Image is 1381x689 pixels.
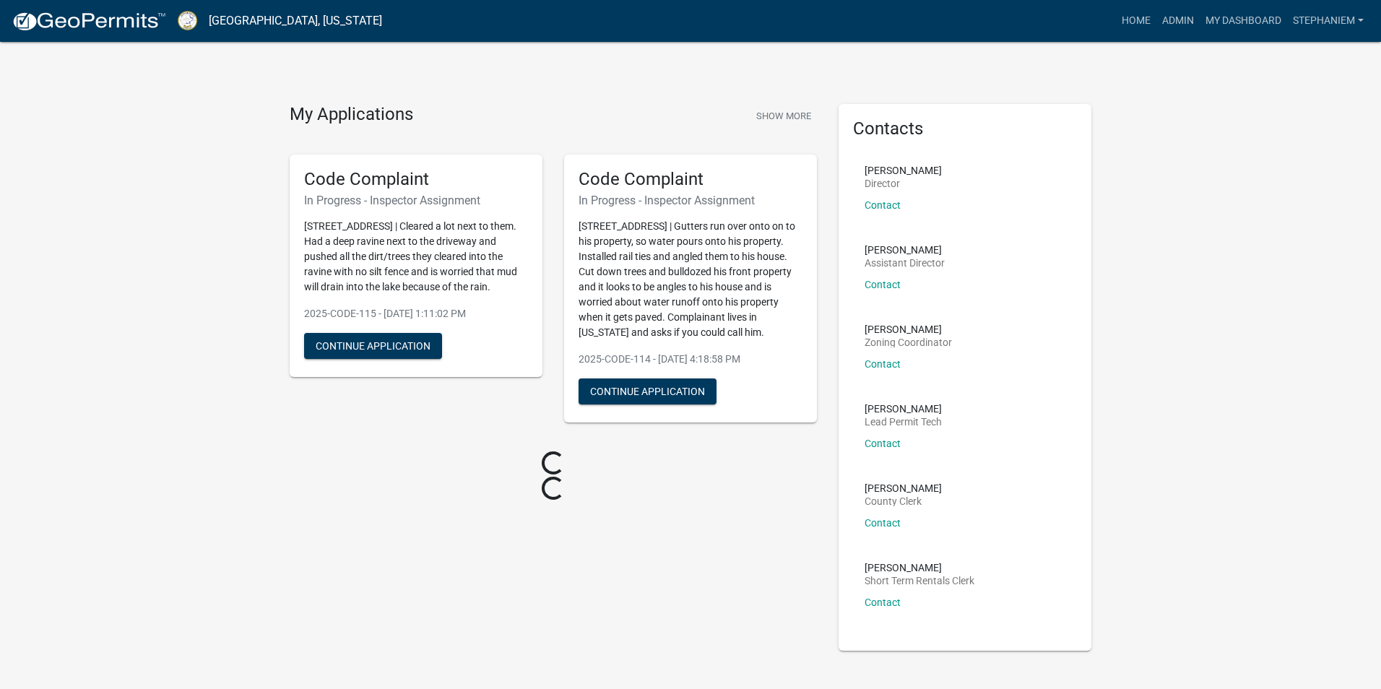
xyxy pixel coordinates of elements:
[579,219,802,340] p: [STREET_ADDRESS] | Gutters run over onto on to his property, so water pours onto his property. In...
[1116,7,1156,35] a: Home
[1287,7,1369,35] a: StephanieM
[865,358,901,370] a: Contact
[290,104,413,126] h4: My Applications
[865,438,901,449] a: Contact
[304,333,442,359] button: Continue Application
[209,9,382,33] a: [GEOGRAPHIC_DATA], [US_STATE]
[1156,7,1200,35] a: Admin
[304,194,528,207] h6: In Progress - Inspector Assignment
[178,11,197,30] img: Putnam County, Georgia
[1200,7,1287,35] a: My Dashboard
[853,118,1077,139] h5: Contacts
[865,517,901,529] a: Contact
[865,563,974,573] p: [PERSON_NAME]
[579,378,717,404] button: Continue Application
[865,258,945,268] p: Assistant Director
[304,169,528,190] h5: Code Complaint
[304,306,528,321] p: 2025-CODE-115 - [DATE] 1:11:02 PM
[865,337,952,347] p: Zoning Coordinator
[865,404,942,414] p: [PERSON_NAME]
[579,194,802,207] h6: In Progress - Inspector Assignment
[865,496,942,506] p: County Clerk
[865,199,901,211] a: Contact
[865,417,942,427] p: Lead Permit Tech
[579,169,802,190] h5: Code Complaint
[865,178,942,188] p: Director
[750,104,817,128] button: Show More
[865,279,901,290] a: Contact
[304,219,528,295] p: [STREET_ADDRESS] | Cleared a lot next to them. Had a deep ravine next to the driveway and pushed ...
[865,483,942,493] p: [PERSON_NAME]
[865,597,901,608] a: Contact
[865,324,952,334] p: [PERSON_NAME]
[865,165,942,175] p: [PERSON_NAME]
[579,352,802,367] p: 2025-CODE-114 - [DATE] 4:18:58 PM
[865,245,945,255] p: [PERSON_NAME]
[865,576,974,586] p: Short Term Rentals Clerk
